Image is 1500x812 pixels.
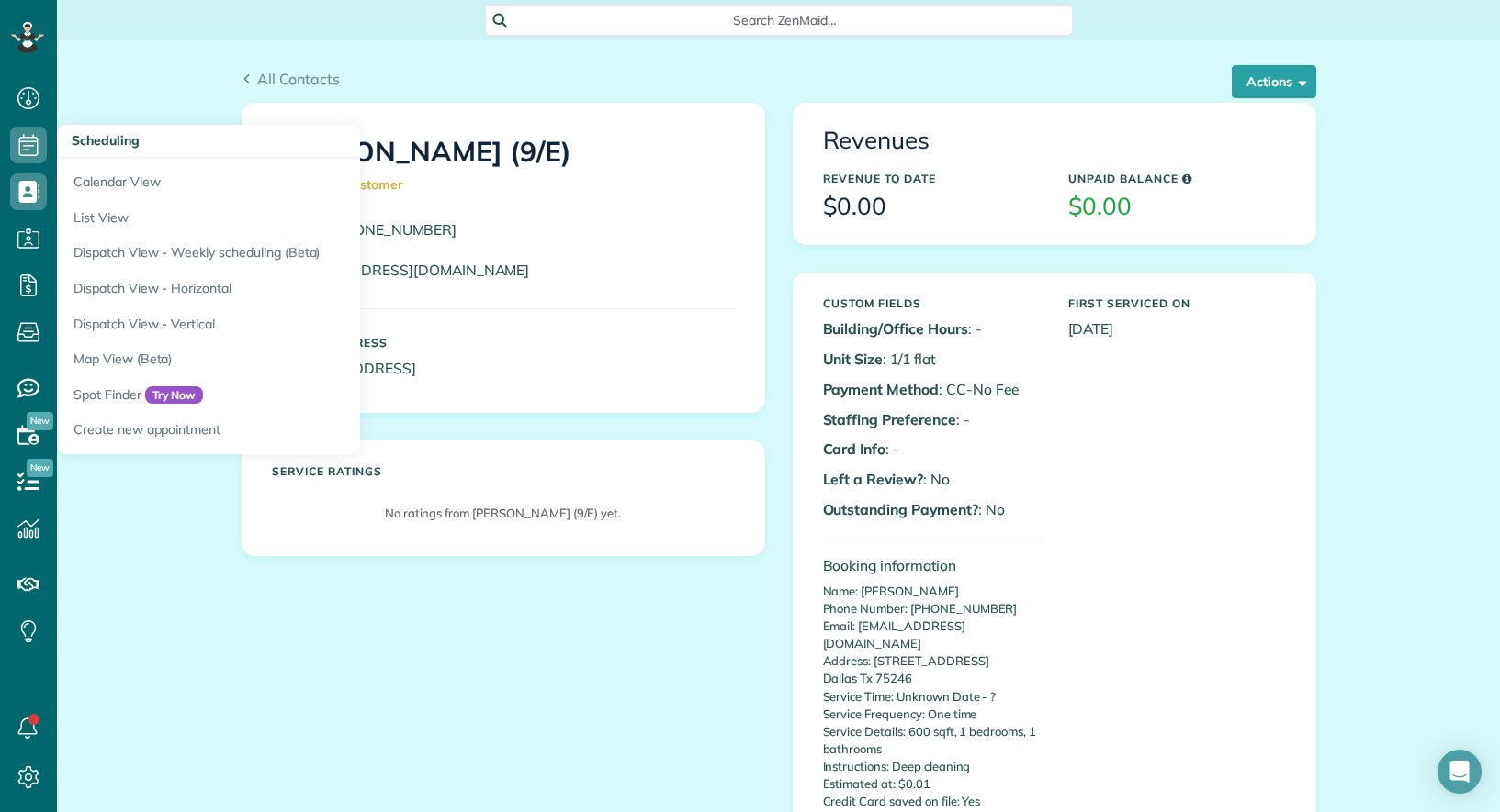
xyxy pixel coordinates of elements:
[823,128,1286,154] h3: Revenues
[823,318,1041,339] p: : -
[57,377,516,413] a: Spot FinderTry Now
[27,459,53,477] span: New
[823,470,923,488] b: Left a Review?
[272,359,434,377] a: [STREET_ADDRESS]
[272,220,457,239] a: Mobile[PHONE_NUMBER]
[1068,318,1286,339] p: [DATE]
[823,469,1041,490] p: : No
[823,439,886,458] b: Card Info
[272,261,547,279] a: [EMAIL_ADDRESS][DOMAIN_NAME]
[57,235,516,271] a: Dispatch View - Weekly scheduling (Beta)
[823,319,968,338] b: Building/Office Hours
[823,499,1041,520] p: : No
[823,297,1041,309] h5: Custom Fields
[1068,297,1286,309] h5: First Serviced On
[272,337,735,349] h5: Service Address
[272,465,735,477] h5: Service ratings
[27,412,53,430] span: New
[823,380,939,398] b: Payment Method
[57,412,516,454] a: Create new appointment
[145,386,204,405] span: Try Now
[257,70,340,88] span: All Contacts
[1438,750,1482,794] div: Open Intercom Messenger
[57,341,516,377] a: Map View (Beta)
[823,439,1041,460] p: : -
[823,409,1041,430] p: : -
[281,505,726,522] p: No ratings from [PERSON_NAME] (9/E) yet.
[823,172,1041,184] h5: Revenue to Date
[823,379,1041,400] p: : CC-No Fee
[72,132,140,149] span: Scheduling
[57,158,516,200] a: Calendar View
[242,68,341,90] a: All Contacts
[272,137,735,201] h1: [PERSON_NAME] (9/E)
[823,194,1041,220] h3: $0.00
[1068,194,1286,220] h3: $0.00
[823,558,1041,573] h4: Booking information
[823,500,978,518] b: Outstanding Payment?
[57,306,516,342] a: Dispatch View - Vertical
[57,200,516,236] a: List View
[823,410,956,428] b: Staffing Preference
[823,349,1041,370] p: : 1/1 flat
[823,350,884,368] b: Unit Size
[1068,172,1286,184] h5: Unpaid Balance
[1232,65,1316,98] button: Actions
[57,271,516,306] a: Dispatch View - Horizontal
